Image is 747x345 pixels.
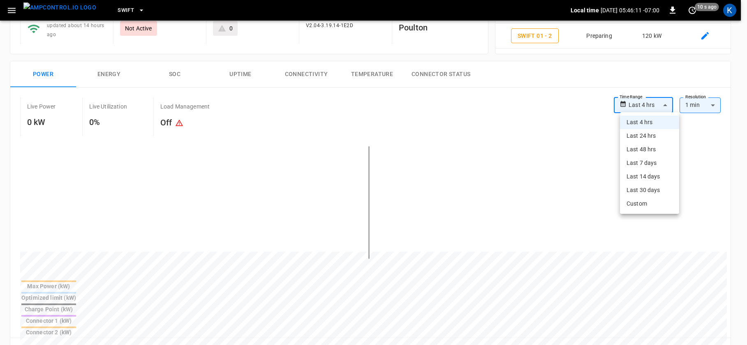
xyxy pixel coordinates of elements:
[620,197,679,211] li: Custom
[620,129,679,143] li: Last 24 hrs
[620,143,679,156] li: Last 48 hrs
[620,116,679,129] li: Last 4 hrs
[620,156,679,170] li: Last 7 days
[620,183,679,197] li: Last 30 days
[620,170,679,183] li: Last 14 days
